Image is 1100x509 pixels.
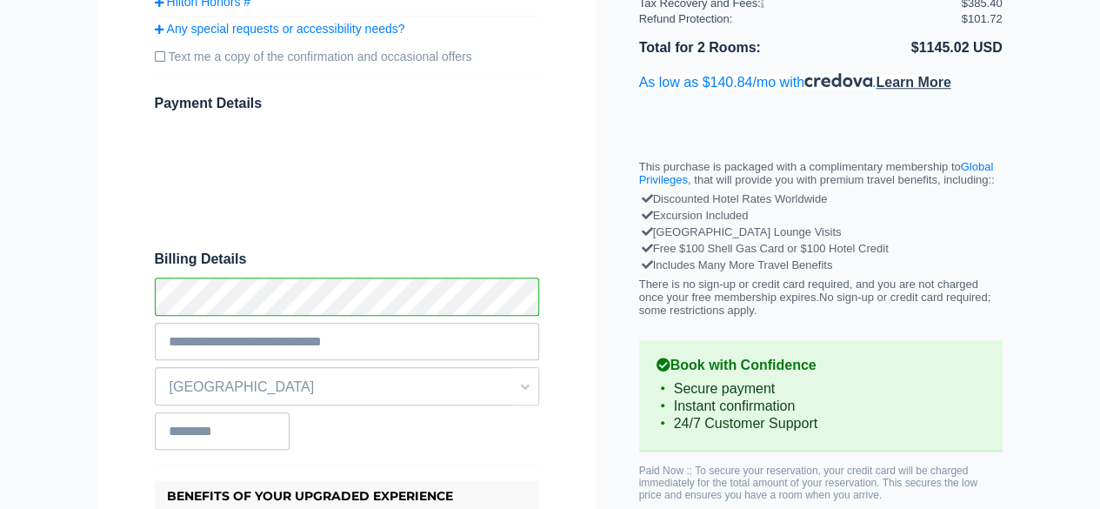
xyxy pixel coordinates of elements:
[155,251,539,267] span: Billing Details
[639,106,1003,124] iframe: PayPal Message 1
[639,37,821,59] li: Total for 2 Rooms:
[639,75,951,90] a: As low as $140.84/mo with.Learn More
[155,43,539,70] label: Text me a copy of the confirmation and occasional offers
[876,75,950,90] span: Learn More
[643,257,998,273] div: Includes Many More Travel Benefits
[643,207,998,224] div: Excursion Included
[821,37,1003,59] li: $1145.02 USD
[639,160,994,186] a: Global Privileges
[155,96,263,111] span: Payment Details
[657,358,985,373] b: Book with Confidence
[639,75,951,90] span: As low as $140.84/mo with .
[639,291,991,317] span: No sign-up or credit card required; some restrictions apply.
[962,12,1003,25] div: $101.72
[657,415,985,432] li: 24/7 Customer Support
[155,22,539,36] a: Any special requests or accessibility needs?
[639,465,977,501] span: Paid Now :: To secure your reservation, your credit card will be charged immediately for the tota...
[643,240,998,257] div: Free $100 Shell Gas Card or $100 Hotel Credit
[156,372,538,402] span: [GEOGRAPHIC_DATA]
[643,224,998,240] div: [GEOGRAPHIC_DATA] Lounge Visits
[639,12,962,25] div: Refund Protection:
[639,278,1003,317] p: There is no sign-up or credit card required, and you are not charged once your free membership ex...
[151,118,543,232] iframe: Secure payment input frame
[657,398,985,415] li: Instant confirmation
[657,380,985,398] li: Secure payment
[639,160,1003,186] p: This purchase is packaged with a complimentary membership to , that will provide you with premium...
[643,191,998,207] div: Discounted Hotel Rates Worldwide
